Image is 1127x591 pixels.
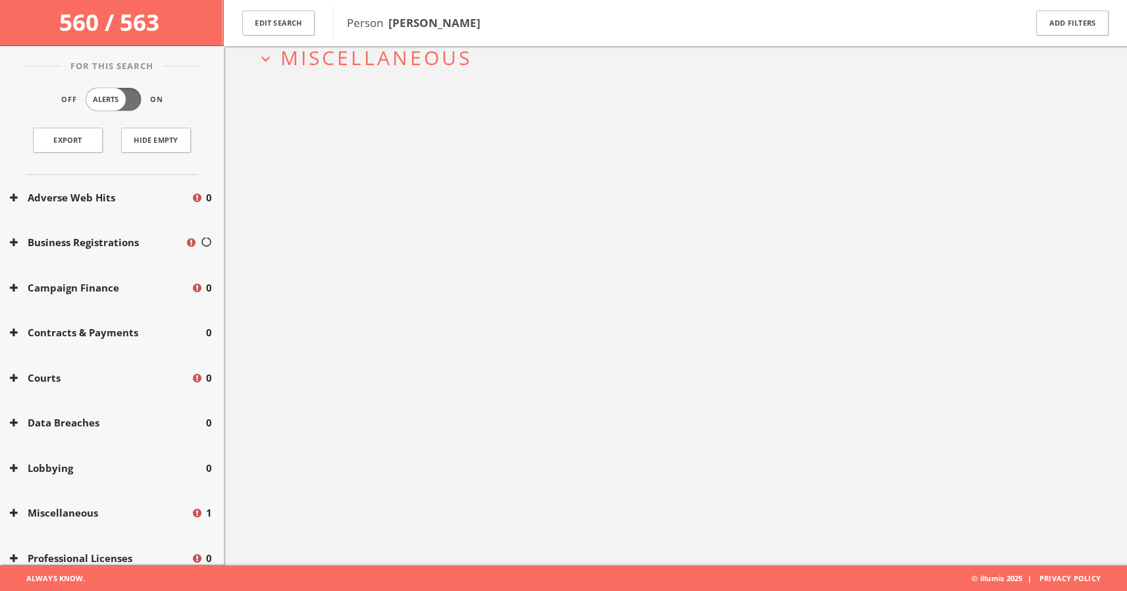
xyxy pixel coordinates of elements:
[242,11,315,36] button: Edit Search
[1036,11,1109,36] button: Add Filters
[10,325,206,340] button: Contracts & Payments
[206,505,212,521] span: 1
[10,461,206,476] button: Lobbying
[206,325,212,340] span: 0
[10,371,191,386] button: Courts
[206,280,212,295] span: 0
[257,47,1104,68] button: expand_moreMiscellaneous
[206,371,212,386] span: 0
[388,15,481,30] b: [PERSON_NAME]
[1039,573,1101,583] a: Privacy Policy
[10,551,191,566] button: Professional Licenses
[10,190,191,205] button: Adverse Web Hits
[206,551,212,566] span: 0
[10,415,206,430] button: Data Breaches
[206,461,212,476] span: 0
[61,60,163,73] span: For This Search
[61,94,77,105] span: Off
[206,415,212,430] span: 0
[347,15,481,30] span: Person
[33,128,103,153] a: Export
[150,94,163,105] span: On
[10,280,191,295] button: Campaign Finance
[121,128,191,153] button: Hide Empty
[206,190,212,205] span: 0
[10,505,191,521] button: Miscellaneous
[280,44,472,71] span: Miscellaneous
[59,7,165,38] span: 560 / 563
[10,235,185,250] button: Business Registrations
[1022,573,1037,583] span: |
[257,50,275,68] i: expand_more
